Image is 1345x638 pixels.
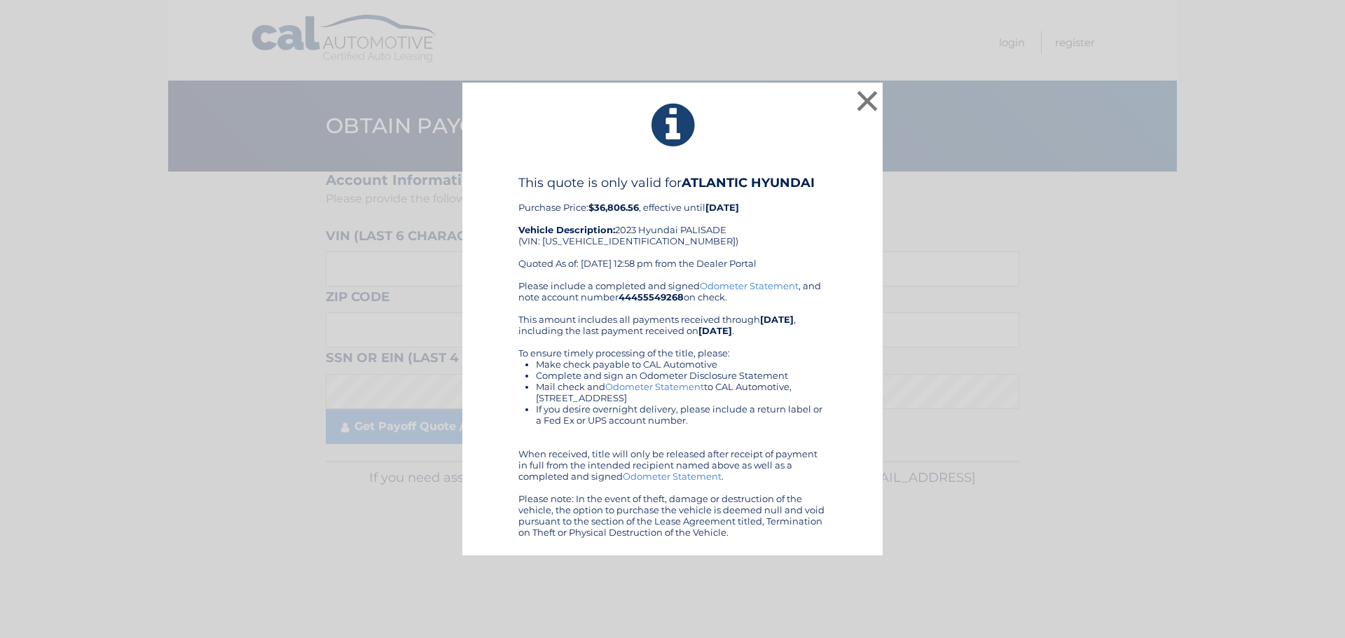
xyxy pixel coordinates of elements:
[605,381,704,392] a: Odometer Statement
[619,291,684,303] b: 44455549268
[760,314,794,325] b: [DATE]
[700,280,799,291] a: Odometer Statement
[518,224,615,235] strong: Vehicle Description:
[853,87,881,115] button: ×
[698,325,732,336] b: [DATE]
[518,175,827,190] h4: This quote is only valid for
[518,175,827,280] div: Purchase Price: , effective until 2023 Hyundai PALISADE (VIN: [US_VEHICLE_IDENTIFICATION_NUMBER])...
[705,202,739,213] b: [DATE]
[536,403,827,426] li: If you desire overnight delivery, please include a return label or a Fed Ex or UPS account number.
[682,175,815,190] b: ATLANTIC HYUNDAI
[536,381,827,403] li: Mail check and to CAL Automotive, [STREET_ADDRESS]
[536,370,827,381] li: Complete and sign an Odometer Disclosure Statement
[623,471,722,482] a: Odometer Statement
[536,359,827,370] li: Make check payable to CAL Automotive
[588,202,639,213] b: $36,806.56
[518,280,827,538] div: Please include a completed and signed , and note account number on check. This amount includes al...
